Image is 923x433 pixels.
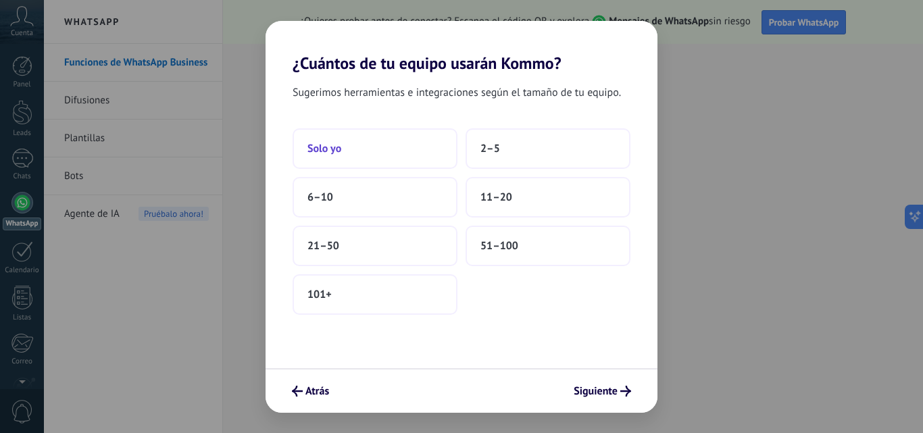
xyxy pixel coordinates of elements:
span: 6–10 [307,190,333,204]
h2: ¿Cuántos de tu equipo usarán Kommo? [266,21,657,73]
button: 2–5 [466,128,630,169]
span: Sugerimos herramientas e integraciones según el tamaño de tu equipo. [293,84,621,101]
button: 6–10 [293,177,457,218]
span: 51–100 [480,239,518,253]
span: 11–20 [480,190,512,204]
button: 101+ [293,274,457,315]
span: Solo yo [307,142,341,155]
span: 101+ [307,288,332,301]
button: Atrás [286,380,335,403]
button: Solo yo [293,128,457,169]
span: 21–50 [307,239,339,253]
button: Siguiente [568,380,637,403]
button: 51–100 [466,226,630,266]
button: 11–20 [466,177,630,218]
span: 2–5 [480,142,500,155]
span: Atrás [305,386,329,396]
button: 21–50 [293,226,457,266]
span: Siguiente [574,386,618,396]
